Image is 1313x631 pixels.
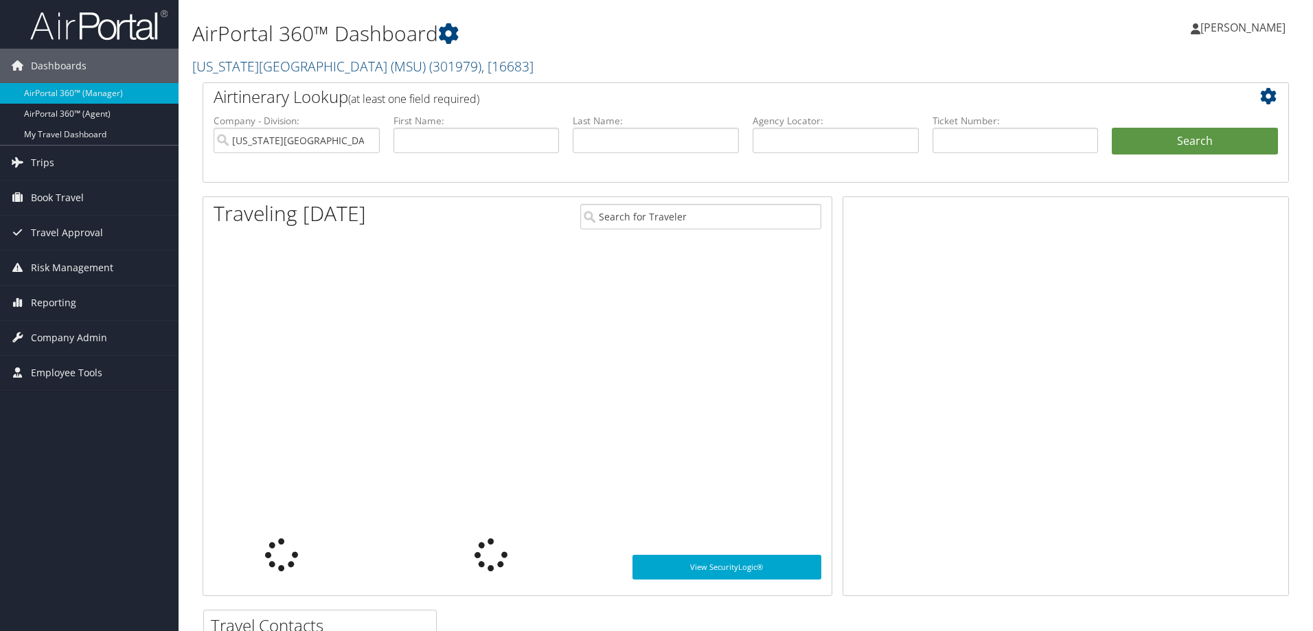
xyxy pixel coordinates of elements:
[31,356,102,390] span: Employee Tools
[214,85,1187,108] h2: Airtinerary Lookup
[481,57,534,76] span: , [ 16683 ]
[1191,7,1299,48] a: [PERSON_NAME]
[214,114,380,128] label: Company - Division:
[1200,20,1286,35] span: [PERSON_NAME]
[429,57,481,76] span: ( 301979 )
[933,114,1099,128] label: Ticket Number:
[1112,128,1278,155] button: Search
[31,251,113,285] span: Risk Management
[31,181,84,215] span: Book Travel
[31,286,76,320] span: Reporting
[632,555,821,580] a: View SecurityLogic®
[753,114,919,128] label: Agency Locator:
[192,19,930,48] h1: AirPortal 360™ Dashboard
[31,146,54,180] span: Trips
[393,114,560,128] label: First Name:
[31,49,87,83] span: Dashboards
[31,216,103,250] span: Travel Approval
[580,204,821,229] input: Search for Traveler
[31,321,107,355] span: Company Admin
[214,199,366,228] h1: Traveling [DATE]
[348,91,479,106] span: (at least one field required)
[30,9,168,41] img: airportal-logo.png
[573,114,739,128] label: Last Name:
[192,57,534,76] a: [US_STATE][GEOGRAPHIC_DATA] (MSU)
